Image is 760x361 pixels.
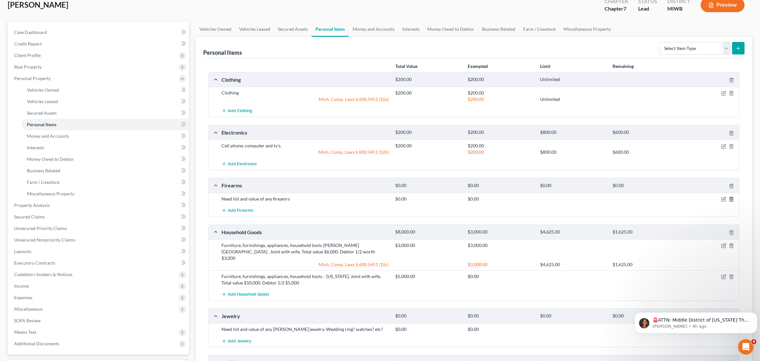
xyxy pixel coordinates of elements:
a: Interests [22,142,189,153]
div: $3,000.00 [392,242,464,249]
div: $600.00 [609,129,682,135]
a: SOFA Review [9,315,189,326]
button: Add Firearms [221,205,253,217]
div: Need list and value of any [PERSON_NAME] jewelry. Wedding ring? watches? etc? [218,326,392,332]
span: Personal Items [27,122,56,127]
a: Unsecured Priority Claims [9,223,189,234]
span: Executory Contracts [14,260,55,266]
a: Miscellaneous Property [22,188,189,200]
a: Case Dashboard [9,27,189,38]
a: Money and Accounts [22,130,189,142]
div: $0.00 [609,313,682,319]
div: $1,625.00 [609,261,682,268]
iframe: Intercom live chat [738,339,754,355]
div: $200.00 [464,96,537,103]
div: $600.00 [609,149,682,155]
a: Money Owed to Debtor [423,21,478,37]
span: Lawsuits [14,249,31,254]
div: Unlimited [537,77,609,83]
div: $200.00 [392,77,464,83]
div: $0.00 [464,196,537,202]
a: Money and Accounts [349,21,398,37]
button: Add Clothing [221,105,252,117]
a: Executory Contracts [9,257,189,269]
div: Cell phone, computer and tv's. [218,143,392,149]
span: Interests [27,145,44,150]
div: Mich. Comp. Laws § 600.5451 (1)(h) [218,149,392,155]
a: Farm / Livestock [519,21,560,37]
span: Credit Report [14,41,42,46]
span: Additional Documents [14,341,59,346]
span: Add Clothing [228,109,252,114]
div: $0.00 [464,313,537,319]
div: Lead [638,5,657,12]
a: Secured Assets [274,21,312,37]
div: $0.00 [392,183,464,189]
span: Codebtors Insiders & Notices [14,272,72,277]
div: $200.00 [392,129,464,135]
span: Unsecured Nonpriority Claims [14,237,75,242]
div: $200.00 [464,149,537,155]
div: $200.00 [464,90,537,96]
a: Vehicles Leased [235,21,274,37]
div: $0.00 [464,273,537,280]
span: Case Dashboard [14,29,47,35]
span: Money and Accounts [27,133,69,139]
strong: Total Value [395,63,417,69]
div: Clothing [218,76,392,83]
span: Add Firearms [228,208,253,213]
a: Secured Assets [22,107,189,119]
div: $8,000.00 [392,229,464,235]
div: Jewelry [218,313,392,319]
span: Income [14,283,29,289]
div: Clothing [218,90,392,96]
a: Business Related [22,165,189,176]
a: Business Related [478,21,519,37]
div: $3,000.00 [464,229,537,235]
iframe: Intercom notifications message [632,299,760,344]
span: Add Household Goods [228,292,269,297]
div: $200.00 [392,90,464,96]
a: Secured Claims [9,211,189,223]
div: Need list and value of any fireamrs [218,196,392,202]
span: Farm / Livestock [27,179,60,185]
button: Add Electronics [221,158,257,170]
span: SOFA Review [14,318,41,323]
div: $4,625.00 [537,261,609,268]
div: Unlimited [537,96,609,103]
span: Add Jewelry [228,339,251,344]
div: Mich. Comp. Laws § 600.5451 (1)(a) [218,96,392,103]
span: Personal Property [14,76,51,81]
div: $0.00 [537,183,609,189]
span: 7 [623,5,626,12]
a: Vehicles Owned [196,21,235,37]
span: Secured Assets [27,110,57,116]
div: $5,000.00 [392,273,464,280]
div: $0.00 [392,326,464,332]
span: Expenses [14,295,32,300]
a: Credit Report [9,38,189,50]
span: Property Analysis [14,202,50,208]
div: $0.00 [392,313,464,319]
div: MIWB [667,5,690,12]
div: Household Goods [218,229,392,235]
div: $4,625.00 [537,229,609,235]
a: Money Owed to Debtor [22,153,189,165]
div: $1,625.00 [609,229,682,235]
div: $200.00 [464,129,537,135]
a: Lawsuits [9,246,189,257]
a: Farm / Livestock [22,176,189,188]
a: Personal Items [312,21,349,37]
span: Unsecured Priority Claims [14,226,67,231]
div: $3,000.00 [464,242,537,249]
div: $0.00 [464,326,537,332]
span: Client Profile [14,53,41,58]
div: Firearms [218,182,392,189]
button: Add Household Goods [221,289,269,300]
span: Secured Claims [14,214,45,219]
span: Business Related [27,168,60,173]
